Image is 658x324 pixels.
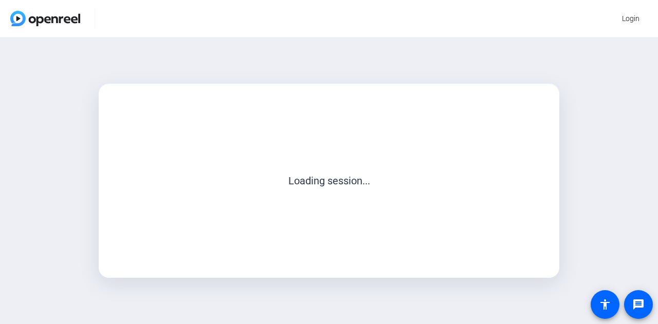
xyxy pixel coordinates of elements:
[599,298,611,311] mat-icon: accessibility
[614,9,648,28] button: Login
[632,298,645,311] mat-icon: message
[121,173,537,188] p: Loading session...
[10,11,80,26] img: OpenReel logo
[622,13,639,24] span: Login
